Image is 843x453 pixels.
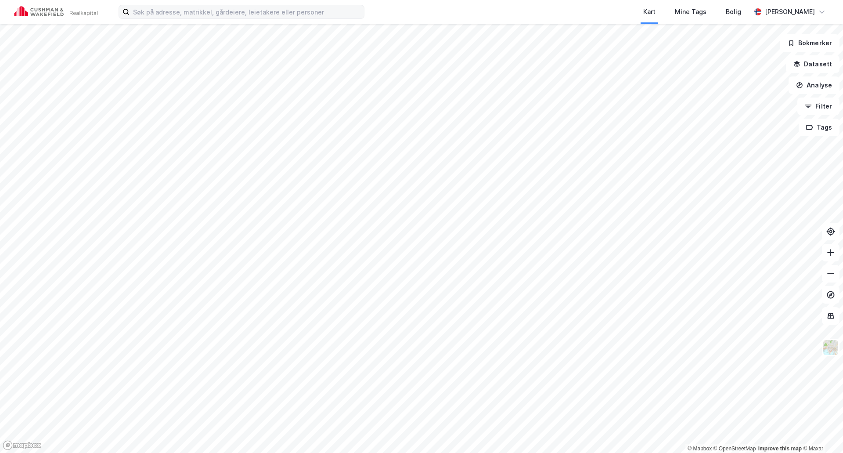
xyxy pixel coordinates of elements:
a: Mapbox homepage [3,440,41,450]
a: Improve this map [758,446,802,452]
iframe: Chat Widget [799,411,843,453]
img: Z [822,339,839,356]
button: Filter [797,98,839,115]
button: Datasett [786,55,839,73]
img: cushman-wakefield-realkapital-logo.202ea83816669bd177139c58696a8fa1.svg [14,6,97,18]
a: Mapbox [688,446,712,452]
div: [PERSON_NAME] [765,7,815,17]
input: Søk på adresse, matrikkel, gårdeiere, leietakere eller personer [130,5,364,18]
button: Analyse [789,76,839,94]
a: OpenStreetMap [713,446,756,452]
button: Bokmerker [780,34,839,52]
button: Tags [799,119,839,136]
div: Bolig [726,7,741,17]
div: Mine Tags [675,7,706,17]
div: Kontrollprogram for chat [799,411,843,453]
div: Kart [643,7,656,17]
